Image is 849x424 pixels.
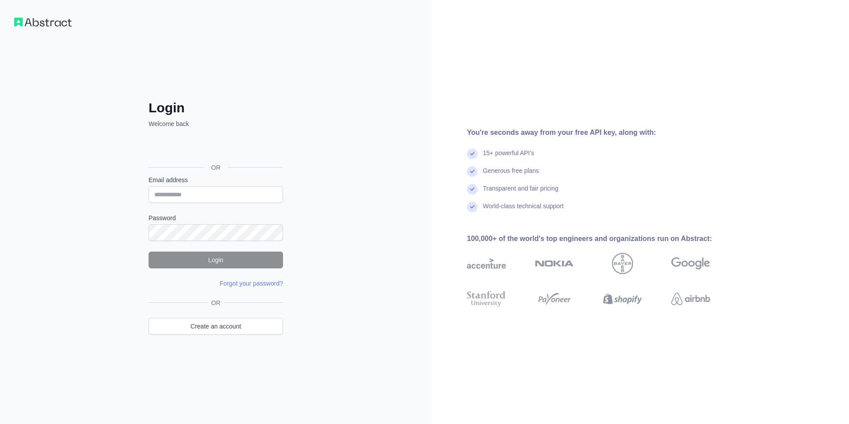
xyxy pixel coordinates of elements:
[149,176,283,184] label: Email address
[535,253,574,274] img: nokia
[149,119,283,128] p: Welcome back
[483,166,539,184] div: Generous free plans
[467,202,478,212] img: check mark
[149,214,283,222] label: Password
[467,233,738,244] div: 100,000+ of the world's top engineers and organizations run on Abstract:
[14,18,72,27] img: Workflow
[149,252,283,268] button: Login
[467,127,738,138] div: You're seconds away from your free API key, along with:
[467,253,506,274] img: accenture
[467,149,478,159] img: check mark
[204,163,228,172] span: OR
[483,202,564,219] div: World-class technical support
[208,298,224,307] span: OR
[220,280,283,287] a: Forgot your password?
[535,289,574,309] img: payoneer
[671,289,710,309] img: airbnb
[671,253,710,274] img: google
[149,318,283,335] a: Create an account
[467,289,506,309] img: stanford university
[149,100,283,116] h2: Login
[603,289,642,309] img: shopify
[144,138,286,157] iframe: Google 계정으로 로그인 버튼
[467,184,478,195] img: check mark
[467,166,478,177] img: check mark
[483,184,558,202] div: Transparent and fair pricing
[612,253,633,274] img: bayer
[483,149,534,166] div: 15+ powerful API's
